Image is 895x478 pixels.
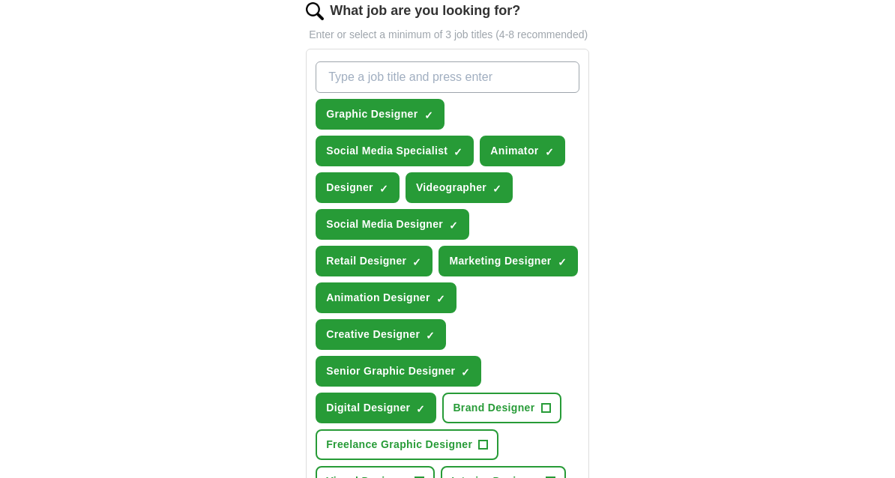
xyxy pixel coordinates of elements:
[326,253,406,269] span: Retail Designer
[490,143,538,159] span: Animator
[316,356,481,387] button: Senior Graphic Designer✓
[326,180,373,196] span: Designer
[316,136,474,166] button: Social Media Specialist✓
[306,2,324,20] img: search.png
[416,180,486,196] span: Videographer
[326,437,472,453] span: Freelance Graphic Designer
[416,403,425,415] span: ✓
[412,256,421,268] span: ✓
[316,246,433,276] button: Retail Designer✓
[316,429,498,460] button: Freelance Graphic Designer
[306,27,589,43] p: Enter or select a minimum of 3 job titles (4-8 recommended)
[326,143,447,159] span: Social Media Specialist
[316,282,456,313] button: Animation Designer✓
[316,319,446,350] button: Creative Designer✓
[439,246,577,276] button: Marketing Designer✓
[442,393,561,423] button: Brand Designer
[480,136,564,166] button: Animator✓
[453,146,462,158] span: ✓
[436,293,445,305] span: ✓
[326,363,455,379] span: Senior Graphic Designer
[316,209,469,240] button: Social Media Designer✓
[558,256,567,268] span: ✓
[326,400,410,416] span: Digital Designer
[330,1,520,21] label: What job are you looking for?
[545,146,554,158] span: ✓
[449,253,551,269] span: Marketing Designer
[316,172,400,203] button: Designer✓
[326,327,420,342] span: Creative Designer
[453,400,534,416] span: Brand Designer
[326,217,443,232] span: Social Media Designer
[316,61,579,93] input: Type a job title and press enter
[449,220,458,232] span: ✓
[492,183,501,195] span: ✓
[424,109,433,121] span: ✓
[326,106,418,122] span: Graphic Designer
[461,366,470,378] span: ✓
[426,330,435,342] span: ✓
[326,290,430,306] span: Animation Designer
[406,172,513,203] button: Videographer✓
[379,183,388,195] span: ✓
[316,393,436,423] button: Digital Designer✓
[316,99,444,130] button: Graphic Designer✓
